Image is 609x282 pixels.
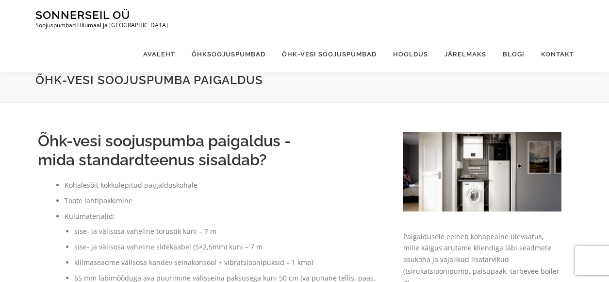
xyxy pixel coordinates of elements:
[35,22,168,29] p: Soojuspumbad Hiiumaal ja [GEOGRAPHIC_DATA]
[74,257,384,268] li: kliimaseadme välisosa kandev seinakonsool + vibratsioonipuksid – 1 kmpl
[494,36,533,72] a: Blogi
[74,241,384,253] li: sise- ja välisosa vaheline sidekaabel (5×2,5mm) kuni – 7 m
[403,132,562,211] img: Daikin
[65,179,384,191] li: Kohalesõit kokkulepitud paigalduskohale
[65,195,384,207] li: Toote lahtipakkimine
[135,36,183,72] a: Avaleht
[35,8,130,21] a: Sonnerseil OÜ
[35,72,574,88] h1: Õhk-vesi soojuspumba paigaldus
[533,36,574,72] a: Kontakt
[183,36,274,72] a: Õhksoojuspumbad
[436,36,494,72] a: Järelmaks
[74,226,384,237] li: sise- ja välisosa vaheline torustik kuni – 7 m
[385,36,436,72] a: Hooldus
[38,132,384,169] h2: Õhk-vesi soojuspumba paigaldus - mida standardteenus sisaldab?
[274,36,385,72] a: Õhk-vesi soojuspumbad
